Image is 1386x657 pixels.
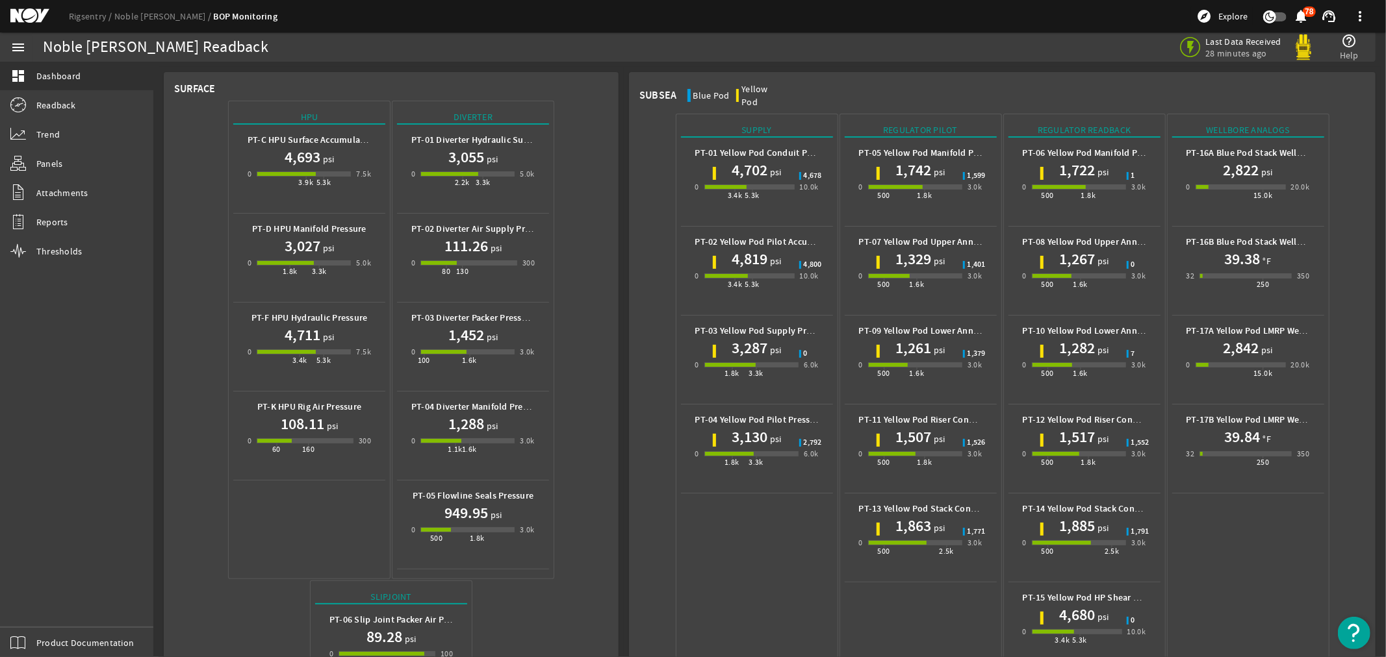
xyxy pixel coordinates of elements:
[430,532,443,545] div: 500
[1172,123,1324,138] div: Wellbore Analogs
[877,367,890,380] div: 500
[859,180,863,193] div: 0
[1344,1,1376,32] button: more_vert
[1253,189,1272,202] div: 15.0k
[968,180,982,193] div: 3.0k
[1257,278,1269,291] div: 250
[1187,147,1354,159] b: PT-16A Blue Pod Stack Wellbore Pressure
[36,216,68,229] span: Reports
[732,249,767,269] h1: 4,819
[1041,189,1053,202] div: 500
[1223,338,1259,358] h1: 2,842
[1023,447,1027,460] div: 0
[968,528,986,536] span: 1,771
[968,172,986,180] span: 1,599
[859,536,863,549] div: 0
[1131,269,1146,282] div: 3.0k
[43,41,268,54] div: Noble [PERSON_NAME] Readback
[745,189,760,202] div: 5.3k
[1291,358,1310,371] div: 20.0k
[448,147,484,167] h1: 3,055
[1023,502,1240,515] b: PT-14 Yellow Pod Stack Connector Regulator Pressure
[1342,33,1357,49] mat-icon: help_outline
[248,345,251,358] div: 0
[1206,47,1282,59] span: 28 minutes ago
[522,256,535,269] div: 300
[1261,254,1272,267] span: °F
[1059,160,1095,180] h1: 1,722
[910,367,925,380] div: 1.6k
[1095,343,1109,356] span: psi
[1055,634,1070,647] div: 3.4k
[695,236,878,248] b: PT-02 Yellow Pod Pilot Accumulator Pressure
[1059,249,1095,269] h1: 1,267
[859,325,1049,337] b: PT-09 Yellow Pod Lower Annular Pilot Pressure
[1340,49,1359,62] span: Help
[462,354,477,367] div: 1.6k
[931,521,945,534] span: psi
[1023,180,1027,193] div: 0
[1023,625,1027,638] div: 0
[1294,10,1308,23] button: 78
[299,176,314,189] div: 3.9k
[1131,617,1135,625] span: 0
[315,590,467,604] div: Slipjoint
[174,82,216,95] div: Surface
[1081,456,1096,469] div: 1.8k
[1131,439,1149,447] span: 1,552
[1191,6,1253,27] button: Explore
[114,10,214,22] a: Noble [PERSON_NAME]
[859,358,863,371] div: 0
[36,128,60,141] span: Trend
[1253,367,1272,380] div: 15.0k
[725,456,739,469] div: 1.8k
[1321,8,1337,24] mat-icon: support_agent
[1261,432,1272,445] span: °F
[418,354,430,367] div: 100
[1338,617,1370,649] button: Open Resource Center
[968,536,982,549] div: 3.0k
[1095,610,1109,623] span: psi
[1257,456,1269,469] div: 250
[1041,278,1053,291] div: 500
[470,532,485,545] div: 1.8k
[804,172,822,180] span: 4,678
[411,523,415,536] div: 0
[444,502,488,523] h1: 949.95
[36,636,134,649] span: Product Documentation
[484,419,498,432] span: psi
[251,312,368,324] b: PT-F HPU Hydraulic Pressure
[281,414,324,434] h1: 108.11
[316,176,331,189] div: 5.3k
[859,414,1096,426] b: PT-11 Yellow Pod Riser Connector Regulator Pilot Pressure
[1073,278,1088,291] div: 1.6k
[320,330,335,343] span: psi
[248,167,251,180] div: 0
[413,490,533,502] b: PT-05 Flowline Seals Pressure
[695,414,824,426] b: PT-04 Yellow Pod Pilot Pressure
[1131,172,1135,180] span: 1
[1225,427,1261,447] h1: 39.84
[1196,8,1212,24] mat-icon: explore
[749,367,764,380] div: 3.3k
[745,278,760,291] div: 5.3k
[877,189,890,202] div: 500
[918,189,932,202] div: 1.8k
[695,325,833,337] b: PT-03 Yellow Pod Supply Pressure
[767,166,782,179] span: psi
[462,443,477,456] div: 1.6k
[520,434,535,447] div: 3.0k
[1023,536,1027,549] div: 0
[248,434,251,447] div: 0
[1131,261,1135,269] span: 0
[356,167,371,180] div: 7.5k
[1095,254,1109,267] span: psi
[1259,343,1273,356] span: psi
[918,456,932,469] div: 1.8k
[1131,528,1149,536] span: 1,791
[411,167,415,180] div: 0
[520,167,535,180] div: 5.0k
[749,456,764,469] div: 3.3k
[272,443,281,456] div: 60
[1105,545,1120,558] div: 2.5k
